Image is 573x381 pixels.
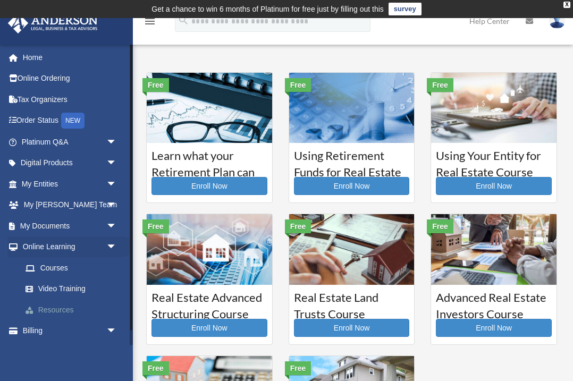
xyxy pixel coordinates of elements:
div: Free [285,361,311,375]
div: Free [427,219,453,233]
a: Enroll Now [151,319,267,337]
a: My Documentsarrow_drop_down [7,215,133,236]
a: Digital Productsarrow_drop_down [7,153,133,174]
a: Online Learningarrow_drop_down [7,236,133,258]
h3: Using Retirement Funds for Real Estate Investing Course [294,148,410,174]
a: Video Training [15,278,133,300]
div: Get a chance to win 6 months of Platinum for free just by filling out this [151,3,384,15]
h3: Advanced Real Estate Investors Course [436,290,552,316]
a: Online Ordering [7,68,133,89]
span: arrow_drop_down [106,320,128,342]
a: Home [7,47,133,68]
div: Free [427,78,453,92]
h3: Learn what your Retirement Plan can do for you [151,148,267,174]
a: Resources [15,299,133,320]
span: arrow_drop_down [106,236,128,258]
a: Enroll Now [294,319,410,337]
a: Courses [15,257,128,278]
img: Anderson Advisors Platinum Portal [5,13,101,33]
a: My Entitiesarrow_drop_down [7,173,133,194]
span: arrow_drop_down [106,173,128,195]
a: Tax Organizers [7,89,133,110]
a: survey [389,3,422,15]
a: Enroll Now [436,177,552,195]
span: arrow_drop_down [106,153,128,174]
i: search [178,14,189,26]
a: Enroll Now [151,177,267,195]
h3: Real Estate Land Trusts Course [294,290,410,316]
div: Free [142,78,169,92]
div: Free [285,219,311,233]
div: Free [142,219,169,233]
a: Enroll Now [294,177,410,195]
a: menu [144,19,156,28]
div: Free [142,361,169,375]
a: Billingarrow_drop_down [7,320,133,342]
a: Enroll Now [436,319,552,337]
h3: Real Estate Advanced Structuring Course [151,290,267,316]
div: close [563,2,570,8]
span: arrow_drop_down [106,194,128,216]
a: Events Calendar [7,341,133,362]
i: menu [144,15,156,28]
div: NEW [61,113,85,129]
span: arrow_drop_down [106,215,128,237]
img: User Pic [549,13,565,29]
a: Order StatusNEW [7,110,133,132]
a: Platinum Q&Aarrow_drop_down [7,131,133,153]
a: My [PERSON_NAME] Teamarrow_drop_down [7,194,133,216]
h3: Using Your Entity for Real Estate Course [436,148,552,174]
span: arrow_drop_down [106,131,128,153]
div: Free [285,78,311,92]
